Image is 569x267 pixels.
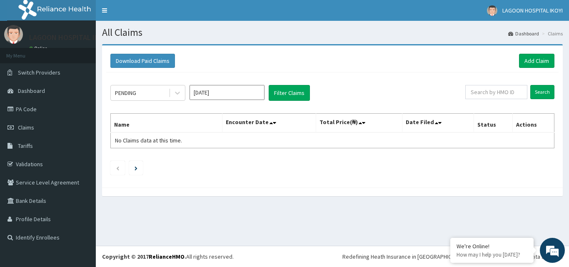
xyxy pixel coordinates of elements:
input: Search [530,85,554,99]
th: Encounter Date [222,114,316,133]
div: Redefining Heath Insurance in [GEOGRAPHIC_DATA] using Telemedicine and Data Science! [342,252,563,261]
li: Claims [540,30,563,37]
span: No Claims data at this time. [115,137,182,144]
button: Filter Claims [269,85,310,101]
strong: Copyright © 2017 . [102,253,186,260]
p: How may I help you today? [457,251,527,258]
th: Date Filed [402,114,474,133]
a: Add Claim [519,54,554,68]
span: Dashboard [18,87,45,95]
span: Switch Providers [18,69,60,76]
a: Previous page [116,164,120,172]
div: PENDING [115,89,136,97]
div: We're Online! [457,242,527,250]
th: Actions [512,114,554,133]
a: RelianceHMO [149,253,185,260]
img: User Image [4,25,23,44]
th: Name [111,114,222,133]
p: LAGOON HOSPITAL IKOYI [29,34,110,41]
span: Tariffs [18,142,33,150]
input: Select Month and Year [190,85,265,100]
th: Total Price(₦) [316,114,402,133]
input: Search by HMO ID [465,85,527,99]
span: Claims [18,124,34,131]
button: Download Paid Claims [110,54,175,68]
a: Dashboard [508,30,539,37]
th: Status [474,114,513,133]
img: User Image [487,5,497,16]
a: Next page [135,164,137,172]
h1: All Claims [102,27,563,38]
a: Online [29,45,49,51]
span: LAGOON HOSPITAL IKOYI [502,7,563,14]
footer: All rights reserved. [96,246,569,267]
